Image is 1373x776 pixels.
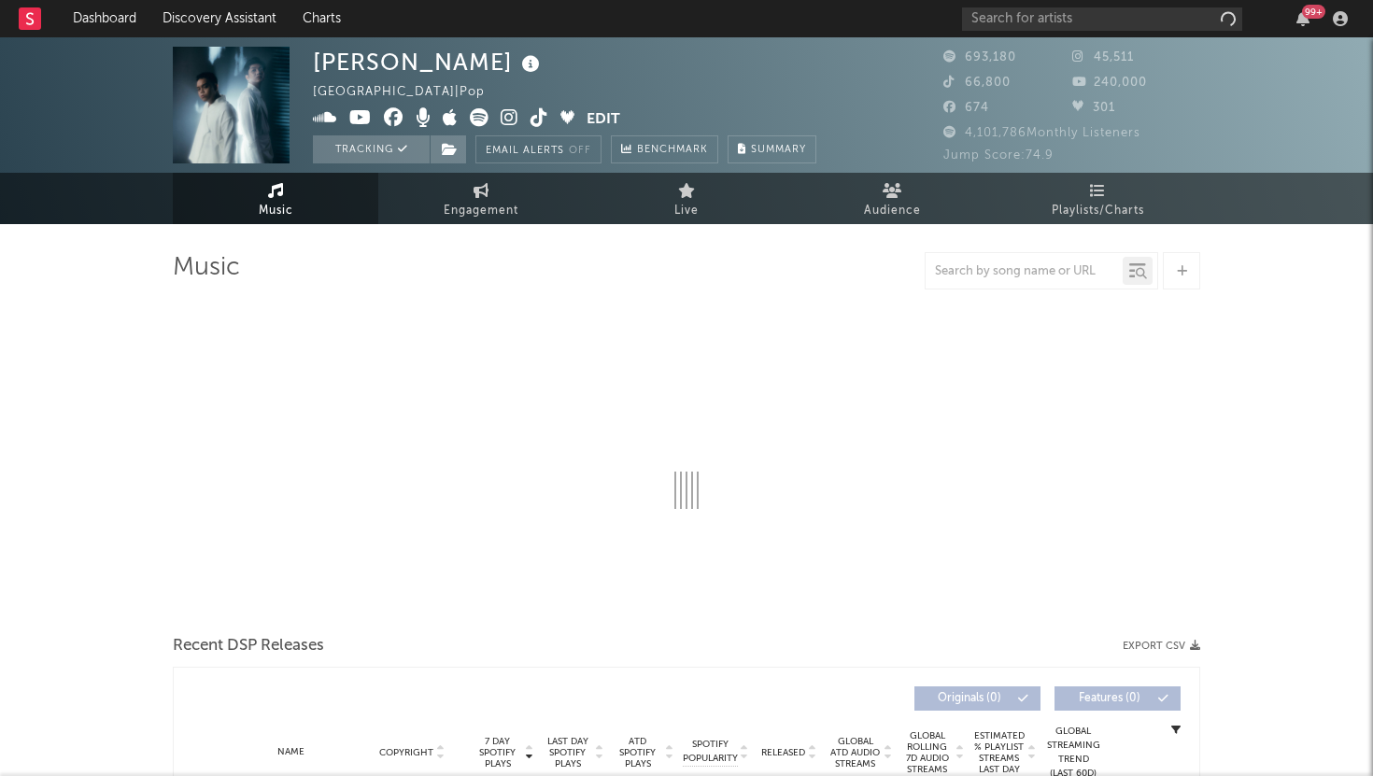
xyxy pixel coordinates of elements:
[1072,77,1147,89] span: 240,000
[943,77,1011,89] span: 66,800
[901,730,953,775] span: Global Rolling 7D Audio Streams
[1302,5,1325,19] div: 99 +
[943,127,1140,139] span: 4,101,786 Monthly Listeners
[914,686,1040,711] button: Originals(0)
[761,747,805,758] span: Released
[1067,693,1153,704] span: Features ( 0 )
[973,730,1025,775] span: Estimated % Playlist Streams Last Day
[1296,11,1309,26] button: 99+
[259,200,293,222] span: Music
[1123,641,1200,652] button: Export CSV
[995,173,1200,224] a: Playlists/Charts
[943,149,1054,162] span: Jump Score: 74.9
[1052,200,1144,222] span: Playlists/Charts
[313,47,545,78] div: [PERSON_NAME]
[789,173,995,224] a: Audience
[943,51,1016,63] span: 693,180
[1072,102,1115,114] span: 301
[473,736,522,769] span: 7 Day Spotify Plays
[1055,686,1181,711] button: Features(0)
[962,7,1242,31] input: Search for artists
[543,736,592,769] span: Last Day Spotify Plays
[926,264,1123,279] input: Search by song name or URL
[864,200,921,222] span: Audience
[683,738,738,766] span: Spotify Popularity
[173,635,324,657] span: Recent DSP Releases
[173,173,378,224] a: Music
[611,135,718,163] a: Benchmark
[584,173,789,224] a: Live
[927,693,1012,704] span: Originals ( 0 )
[943,102,989,114] span: 674
[569,146,591,156] em: Off
[1072,51,1134,63] span: 45,511
[378,173,584,224] a: Engagement
[313,135,430,163] button: Tracking
[751,145,806,155] span: Summary
[829,736,881,769] span: Global ATD Audio Streams
[230,745,352,759] div: Name
[444,200,518,222] span: Engagement
[637,139,708,162] span: Benchmark
[313,81,506,104] div: [GEOGRAPHIC_DATA] | Pop
[379,747,433,758] span: Copyright
[587,108,620,132] button: Edit
[728,135,816,163] button: Summary
[613,736,662,769] span: ATD Spotify Plays
[475,135,602,163] button: Email AlertsOff
[674,200,699,222] span: Live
